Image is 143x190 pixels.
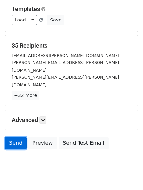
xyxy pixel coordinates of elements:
[12,6,40,12] a: Templates
[12,15,37,25] a: Load...
[47,15,64,25] button: Save
[12,116,131,124] h5: Advanced
[5,137,27,149] a: Send
[59,137,108,149] a: Send Test Email
[12,53,119,58] small: [EMAIL_ADDRESS][PERSON_NAME][DOMAIN_NAME]
[12,75,119,87] small: [PERSON_NAME][EMAIL_ADDRESS][PERSON_NAME][DOMAIN_NAME]
[12,42,131,49] h5: 35 Recipients
[12,60,119,73] small: [PERSON_NAME][EMAIL_ADDRESS][PERSON_NAME][DOMAIN_NAME]
[110,159,143,190] iframe: Chat Widget
[12,91,39,100] a: +32 more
